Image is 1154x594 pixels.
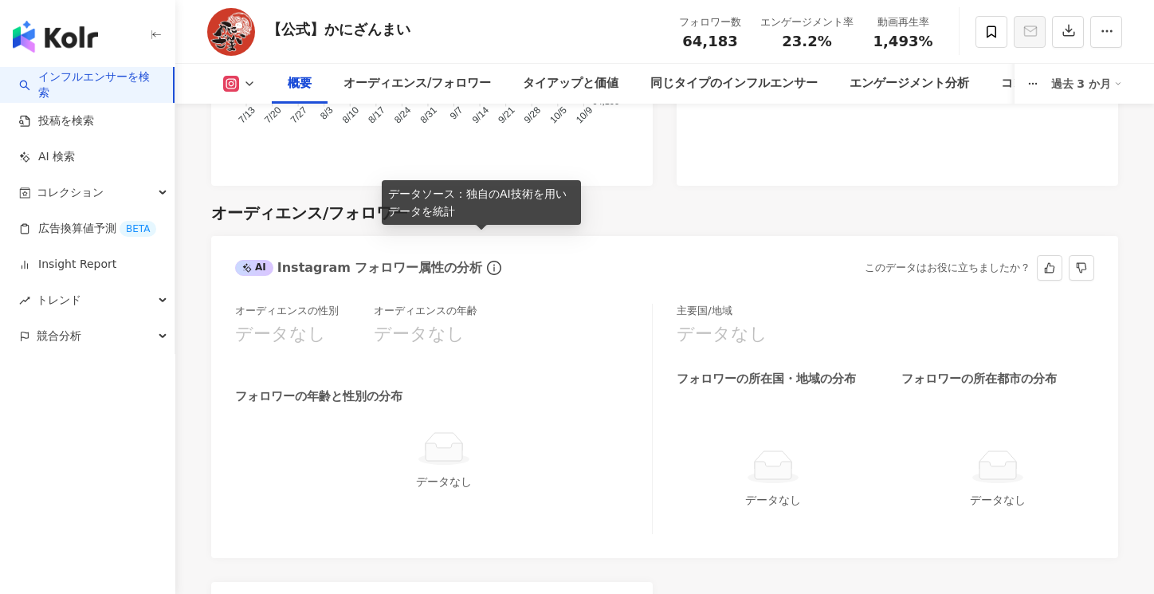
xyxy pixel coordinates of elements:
[19,69,160,100] a: searchインフルエンサーを検索
[677,371,856,387] div: フォロワーの所在国・地域の分布
[374,304,477,318] div: オーディエンスの年齢
[262,104,284,126] tspan: 7/20
[267,19,410,39] div: 【公式】かにざんまい
[865,256,1030,280] div: このデータはお役に立ちましたか？
[782,33,831,49] span: 23.2%
[37,175,104,210] span: コレクション
[235,388,402,405] div: フォロワーの年齢と性別の分布
[235,259,482,277] div: Instagram フォロワー属性の分析
[873,14,933,30] div: 動画再生率
[343,74,491,93] div: オーディエンス/フォロワー
[1051,71,1123,96] div: 過去 3 か月
[908,491,1088,509] div: データなし
[448,104,465,122] tspan: 9/7
[470,104,492,126] tspan: 9/14
[19,295,30,306] span: rise
[374,322,465,347] div: データなし
[288,104,310,126] tspan: 7/27
[901,371,1057,387] div: フォロワーの所在都市の分布
[873,33,933,49] span: 1,493%
[19,257,116,273] a: Insight Report
[13,21,98,53] img: logo
[207,8,255,56] img: KOL Avatar
[382,180,581,225] div: データソース：独自のAI技術を用いデータを統計
[366,104,387,126] tspan: 8/17
[340,104,362,126] tspan: 8/10
[760,14,854,30] div: エンゲージメント率
[485,258,504,277] span: info-circle
[592,96,619,106] tspan: 64,100
[237,104,258,126] tspan: 7/13
[850,74,969,93] div: エンゲージメント分析
[37,282,81,318] span: トレンド
[288,74,312,93] div: 概要
[574,104,595,126] tspan: 10/9
[235,322,326,347] div: データなし
[392,104,414,126] tspan: 8/24
[235,260,273,276] div: AI
[677,304,732,318] div: 主要国/地域
[522,104,544,126] tspan: 9/28
[523,74,618,93] div: タイアップと価値
[548,104,569,126] tspan: 10/5
[682,33,737,49] span: 64,183
[1001,74,1109,93] div: コンテンツ内容分析
[677,322,767,347] div: データなし
[19,113,94,129] a: 投稿を検索
[235,304,339,318] div: オーディエンスの性別
[37,318,81,354] span: 競合分析
[1044,262,1055,273] span: like
[19,149,75,165] a: AI 検索
[683,491,863,509] div: データなし
[496,104,517,126] tspan: 9/21
[241,473,646,490] div: データなし
[211,202,408,224] div: オーディエンス/フォロワー
[679,14,741,30] div: フォロワー数
[418,104,439,126] tspan: 8/31
[1076,262,1087,273] span: dislike
[650,74,818,93] div: 同じタイプのインフルエンサー
[19,221,156,237] a: 広告換算値予測BETA
[318,104,336,122] tspan: 8/3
